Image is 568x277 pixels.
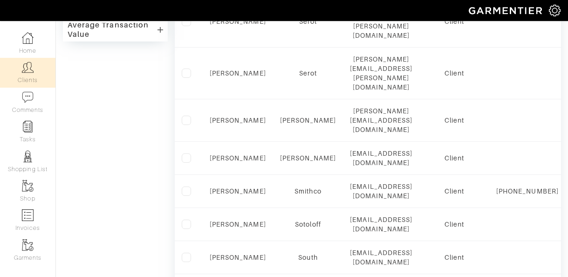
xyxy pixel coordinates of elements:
[295,221,321,228] a: Sotoloff
[22,91,34,103] img: comment-icon-a0a6a9ef722e966f86d9cbdc48e553b5cf19dbc54f86b18d962a5391bc8f6eb6.png
[426,17,482,26] div: Client
[68,21,157,39] div: Average Transaction Value
[350,3,412,40] div: [PERSON_NAME][EMAIL_ADDRESS][PERSON_NAME][DOMAIN_NAME]
[22,32,34,44] img: dashboard-icon-dbcd8f5a0b271acd01030246c82b418ddd0df26cd7fceb0bd07c9910d44c42f6.png
[22,180,34,192] img: garments-icon-b7da505a4dc4fd61783c78ac3ca0ef83fa9d6f193b1c9dc38574b1d14d53ca28.png
[298,254,317,261] a: South
[426,116,482,125] div: Client
[299,69,317,77] a: Serot
[210,154,266,162] a: [PERSON_NAME]
[210,69,266,77] a: [PERSON_NAME]
[350,55,412,92] div: [PERSON_NAME][EMAIL_ADDRESS][PERSON_NAME][DOMAIN_NAME]
[210,117,266,124] a: [PERSON_NAME]
[426,253,482,262] div: Client
[22,121,34,132] img: reminder-icon-8004d30b9f0a5d33ae49ab947aed9ed385cf756f9e5892f1edd6e32f2345188e.png
[350,106,412,134] div: [PERSON_NAME][EMAIL_ADDRESS][DOMAIN_NAME]
[210,221,266,228] a: [PERSON_NAME]
[350,182,412,201] div: [EMAIL_ADDRESS][DOMAIN_NAME]
[22,209,34,221] img: orders-icon-0abe47150d42831381b5fb84f609e132dff9fe21cb692f30cb5eec754e2cba89.png
[210,254,266,261] a: [PERSON_NAME]
[426,220,482,229] div: Client
[22,151,34,162] img: stylists-icon-eb353228a002819b7ec25b43dbf5f0378dd9e0616d9560372ff212230b889e62.png
[350,248,412,267] div: [EMAIL_ADDRESS][DOMAIN_NAME]
[299,18,317,25] a: Serot
[350,149,412,167] div: [EMAIL_ADDRESS][DOMAIN_NAME]
[210,18,266,25] a: [PERSON_NAME]
[426,187,482,196] div: Client
[426,153,482,163] div: Client
[350,215,412,234] div: [EMAIL_ADDRESS][DOMAIN_NAME]
[280,117,336,124] a: [PERSON_NAME]
[496,187,559,196] div: [PHONE_NUMBER]
[22,62,34,73] img: clients-icon-6bae9207a08558b7cb47a8932f037763ab4055f8c8b6bfacd5dc20c3e0201464.png
[426,69,482,78] div: Client
[210,187,266,195] a: [PERSON_NAME]
[22,239,34,251] img: garments-icon-b7da505a4dc4fd61783c78ac3ca0ef83fa9d6f193b1c9dc38574b1d14d53ca28.png
[549,5,561,16] img: gear-icon-white-bd11855cb880d31180b6d7d6211b90ccbf57a29d726f0c71d8c61bd08dd39cc2.png
[294,187,321,195] a: Smithco
[464,2,549,19] img: garmentier-logo-header-white-b43fb05a5012e4ada735d5af1a66efaba907eab6374d6393d1fbf88cb4ef424d.png
[280,154,336,162] a: [PERSON_NAME]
